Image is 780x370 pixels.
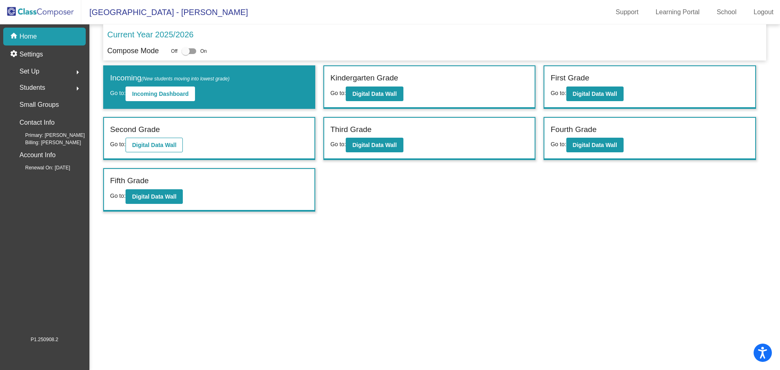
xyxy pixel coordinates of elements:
[352,91,396,97] b: Digital Data Wall
[649,6,706,19] a: Learning Portal
[330,90,346,96] span: Go to:
[171,48,178,55] span: Off
[550,90,566,96] span: Go to:
[12,164,70,171] span: Renewal On: [DATE]
[330,72,398,84] label: Kindergarten Grade
[107,28,193,41] p: Current Year 2025/2026
[81,6,248,19] span: [GEOGRAPHIC_DATA] - [PERSON_NAME]
[330,124,371,136] label: Third Grade
[12,139,81,146] span: Billing: [PERSON_NAME]
[110,175,149,187] label: Fifth Grade
[747,6,780,19] a: Logout
[200,48,207,55] span: On
[110,124,160,136] label: Second Grade
[10,50,19,59] mat-icon: settings
[19,117,54,128] p: Contact Info
[573,91,617,97] b: Digital Data Wall
[132,91,188,97] b: Incoming Dashboard
[107,45,159,56] p: Compose Mode
[132,142,176,148] b: Digital Data Wall
[352,142,396,148] b: Digital Data Wall
[12,132,85,139] span: Primary: [PERSON_NAME]
[550,124,596,136] label: Fourth Grade
[73,84,82,93] mat-icon: arrow_right
[110,72,230,84] label: Incoming
[710,6,743,19] a: School
[110,141,126,147] span: Go to:
[19,99,59,110] p: Small Groups
[126,189,183,204] button: Digital Data Wall
[19,32,37,41] p: Home
[566,87,624,101] button: Digital Data Wall
[126,138,183,152] button: Digital Data Wall
[330,141,346,147] span: Go to:
[132,193,176,200] b: Digital Data Wall
[346,87,403,101] button: Digital Data Wall
[126,87,195,101] button: Incoming Dashboard
[10,32,19,41] mat-icon: home
[346,138,403,152] button: Digital Data Wall
[19,66,39,77] span: Set Up
[19,82,45,93] span: Students
[110,90,126,96] span: Go to:
[110,193,126,199] span: Go to:
[550,72,589,84] label: First Grade
[19,50,43,59] p: Settings
[550,141,566,147] span: Go to:
[141,76,230,82] span: (New students moving into lowest grade)
[19,149,56,161] p: Account Info
[609,6,645,19] a: Support
[573,142,617,148] b: Digital Data Wall
[566,138,624,152] button: Digital Data Wall
[73,67,82,77] mat-icon: arrow_right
